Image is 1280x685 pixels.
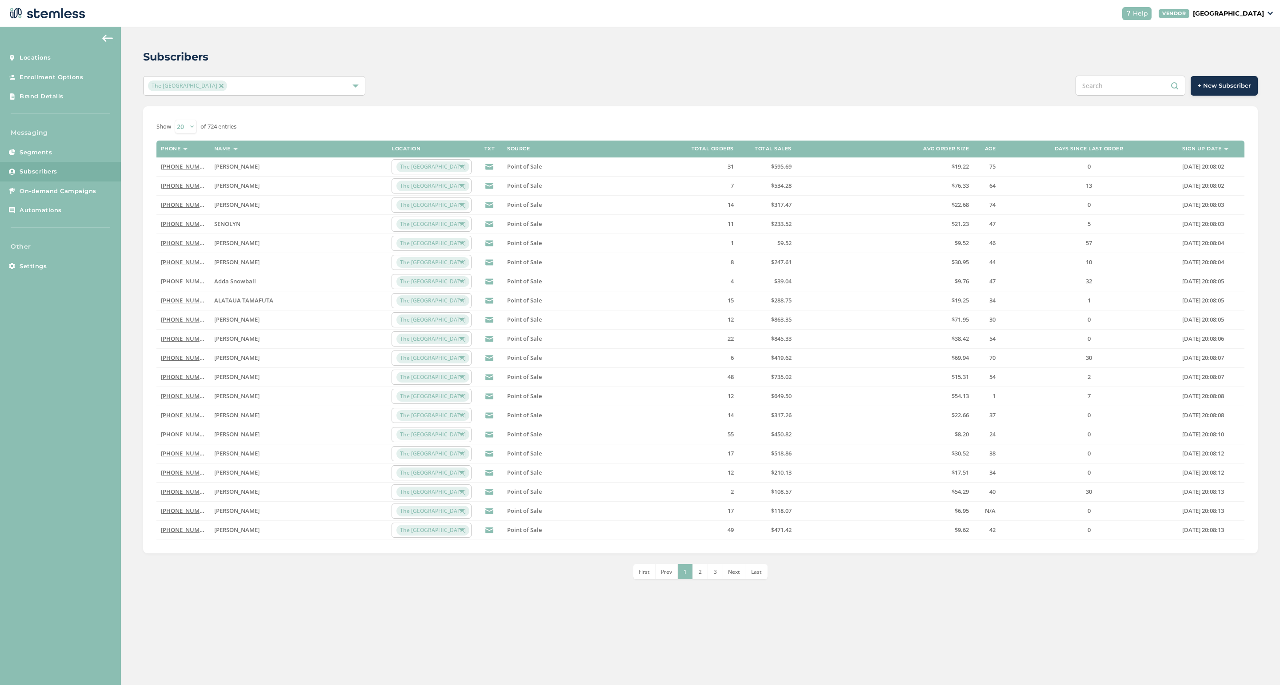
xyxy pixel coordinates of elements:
[507,258,542,266] span: Point of Sale
[800,258,969,266] label: $30.95
[161,163,205,170] label: (907) 310-4454
[1182,507,1240,515] label: 2025-09-26 20:08:13
[1076,76,1185,96] input: Search
[214,411,383,419] label: Lyndsey Stoner
[507,163,676,170] label: Point of Sale
[396,181,469,191] span: The [GEOGRAPHIC_DATA]
[743,431,792,438] label: $450.82
[1133,9,1148,18] span: Help
[955,277,969,285] span: $9.76
[1182,258,1224,266] span: [DATE] 20:08:04
[507,201,676,209] label: Point of Sale
[1004,278,1173,285] label: 32
[161,182,205,189] label: (907) 891-5418
[800,335,969,342] label: $38.42
[1004,450,1173,457] label: 0
[685,488,734,496] label: 2
[214,182,383,189] label: Lori Batiste
[161,239,212,247] a: [PHONE_NUMBER]
[161,297,205,304] label: (907) 351-7709
[743,220,792,228] label: $233.52
[396,161,469,172] span: The [GEOGRAPHIC_DATA]
[685,316,734,323] label: 12
[161,354,212,362] a: [PHONE_NUMBER]
[978,239,996,247] label: 46
[161,181,212,189] a: [PHONE_NUMBER]
[743,354,792,362] label: $419.62
[978,163,996,170] label: 75
[952,162,969,170] span: $19.22
[161,201,205,209] label: (907) 223-9508
[161,315,212,323] a: [PHONE_NUMBER]
[507,181,542,189] span: Point of Sale
[800,163,969,170] label: $19.22
[161,146,181,152] label: Phone
[214,239,383,247] label: Jeremy Mack
[20,206,62,215] span: Automations
[774,277,792,285] span: $39.04
[685,354,734,362] label: 6
[161,526,212,534] a: [PHONE_NUMBER]
[161,450,205,457] label: (907) 891-3060
[214,258,383,266] label: CHARMAINE OKPEAHA
[800,392,969,400] label: $54.13
[161,526,205,534] label: (907) 310-4949
[161,488,205,496] label: (907) 717-3533
[685,297,734,304] label: 15
[214,278,383,285] label: Adda Snowball
[1182,258,1240,266] label: 2025-09-26 20:08:04
[161,488,212,496] a: [PHONE_NUMBER]
[989,181,996,189] span: 64
[1182,201,1240,209] label: 2025-09-26 20:08:03
[728,201,734,209] span: 14
[728,220,734,228] span: 11
[685,201,734,209] label: 14
[743,258,792,266] label: $247.61
[978,373,996,381] label: 54
[214,354,383,362] label: Arthur Koenig
[143,49,208,65] h2: Subscribers
[978,526,996,534] label: 42
[1126,11,1131,16] img: icon-help-white-03924b79.svg
[161,507,212,515] a: [PHONE_NUMBER]
[161,373,212,381] a: [PHONE_NUMBER]
[978,182,996,189] label: 64
[214,488,383,496] label: REANNA OWENS
[923,146,969,152] label: Avg order size
[1224,148,1228,150] img: icon-sort-1e1d7615.svg
[20,53,51,62] span: Locations
[1182,450,1240,457] label: 2025-09-26 20:08:12
[507,258,676,266] label: Point of Sale
[1182,220,1240,228] label: 2025-09-26 20:08:03
[685,182,734,189] label: 7
[1004,411,1173,419] label: 0
[20,187,96,196] span: On-demand Campaigns
[161,220,212,228] a: [PHONE_NUMBER]
[743,469,792,476] label: $210.13
[1088,162,1091,170] span: 0
[989,201,996,209] span: 74
[507,469,676,476] label: Point of Sale
[1182,431,1240,438] label: 2025-09-26 20:08:10
[1004,431,1173,438] label: 0
[743,526,792,534] label: $471.42
[1004,469,1173,476] label: 0
[507,277,542,285] span: Point of Sale
[978,354,996,362] label: 70
[800,469,969,476] label: $17.51
[800,526,969,534] label: $9.62
[952,258,969,266] span: $30.95
[214,201,383,209] label: John Gunhil
[978,201,996,209] label: 74
[978,392,996,400] label: 1
[1191,76,1258,96] button: + New Subscriber
[1182,373,1240,381] label: 2025-09-26 20:08:07
[685,526,734,534] label: 49
[685,335,734,342] label: 22
[743,297,792,304] label: $288.75
[1182,469,1240,476] label: 2025-09-26 20:08:12
[507,278,676,285] label: Point of Sale
[214,181,260,189] span: [PERSON_NAME]
[955,239,969,247] span: $9.52
[214,431,383,438] label: CORVUS CLARK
